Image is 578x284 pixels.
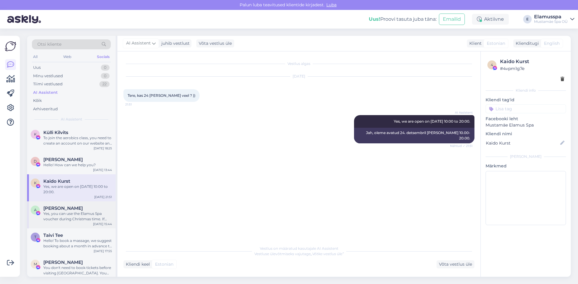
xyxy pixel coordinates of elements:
[93,276,112,280] div: [DATE] 14:00
[523,15,532,23] div: E
[37,41,61,47] span: Otsi kliente
[34,208,37,212] span: A
[450,144,473,148] span: Nähtud ✓ 21:51
[311,252,344,256] i: „Võtke vestlus üle”
[43,206,83,211] span: Anastassia Jurevits
[486,154,566,159] div: [PERSON_NAME]
[467,40,482,47] div: Klient
[93,222,112,226] div: [DATE] 15:44
[94,195,112,199] div: [DATE] 21:51
[43,184,112,195] div: Yes, we are open on [DATE] 10:00 to 20:00.
[33,73,63,79] div: Minu vestlused
[5,41,16,52] img: Askly Logo
[437,260,474,268] div: Võta vestlus üle
[254,252,344,256] span: Vestluse ülevõtmiseks vajutage
[34,159,37,163] span: D
[486,97,566,103] p: Kliendi tag'id
[486,163,566,169] p: Märkmed
[260,246,338,251] span: Vestlus on määratud kasutajale AI Assistent
[491,63,493,67] span: 4
[94,146,112,151] div: [DATE] 18:25
[96,53,111,61] div: Socials
[439,14,465,25] button: Emailid
[534,14,574,24] a: ElamusspaMustamäe Spa OÜ
[450,110,473,115] span: AI Assistent
[34,181,37,185] span: K
[486,116,566,122] p: Facebooki leht
[33,81,63,87] div: Tiimi vestlused
[62,53,73,61] div: Web
[369,16,437,23] div: Proovi tasuta juba täna:
[128,93,195,98] span: Tere, kas 24 [PERSON_NAME] veel ? ))
[43,130,68,135] span: Külli Kilvits
[486,88,566,93] div: Kliendi info
[500,58,564,65] div: Kaido Kurst
[394,119,470,124] span: Yes, we are open on [DATE] 10:00 to 20:00.
[34,132,37,136] span: K
[43,233,63,238] span: Taivi Tee
[43,211,112,222] div: Yes, you can use the Elamus Spa voucher during Christmas time. If you have a morning pass valid f...
[544,40,560,47] span: English
[94,249,112,253] div: [DATE] 17:55
[43,157,83,162] span: Danel Otsmaa
[123,61,474,66] div: Vestlus algas
[513,40,539,47] div: Klienditugi
[34,235,36,239] span: T
[125,102,148,107] span: 21:51
[99,81,110,87] div: 22
[32,53,39,61] div: All
[486,104,566,113] input: Lisa tag
[43,265,112,276] div: You don't need to book tickets before visiting [GEOGRAPHIC_DATA]. You can buy tickets when you ar...
[101,65,110,71] div: 0
[33,65,41,71] div: Uus
[43,135,112,146] div: To join the aerobics class, you need to create an account on our website and visit this link: [UR...
[534,19,568,24] div: Mustamäe Spa OÜ
[34,262,37,266] span: M
[43,260,83,265] span: Merit Krüger
[486,140,559,146] input: Lisa nimi
[159,40,190,47] div: juhib vestlust
[155,261,173,267] span: Estonian
[325,2,338,8] span: Luba
[500,65,564,72] div: # 4vpm1g7e
[123,261,150,267] div: Kliendi keel
[93,168,112,172] div: [DATE] 13:44
[354,128,474,143] div: Jah, oleme avatud 24. detsembril [PERSON_NAME] 10.00-20.00.
[43,162,112,168] div: Hello! How can we help you?
[123,74,474,79] div: [DATE]
[43,238,112,249] div: Hello! To book a massage, we suggest booking about a month in advance to ensure you get the time ...
[33,98,42,104] div: Kõik
[487,40,505,47] span: Estonian
[534,14,568,19] div: Elamusspa
[486,122,566,128] p: Mustamäe Elamus Spa
[126,40,151,47] span: AI Assistent
[61,117,82,122] span: AI Assistent
[196,39,234,47] div: Võta vestlus üle
[33,106,58,112] div: Arhiveeritud
[101,73,110,79] div: 0
[369,16,380,22] b: Uus!
[43,179,70,184] span: Kaido Kurst
[33,90,58,96] div: AI Assistent
[486,131,566,137] p: Kliendi nimi
[472,14,509,25] div: Aktiivne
